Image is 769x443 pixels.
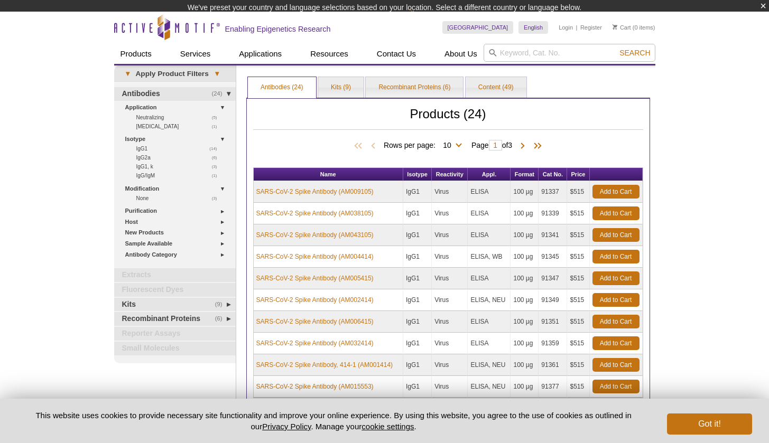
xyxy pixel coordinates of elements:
a: Modification [125,183,229,194]
td: Virus [432,289,468,311]
td: Virus [432,376,468,398]
td: $515 [567,203,589,224]
li: | [576,21,578,34]
a: English [518,21,548,34]
td: 100 µg [511,311,539,333]
td: 100 µg [511,376,539,398]
a: Antibody Category [125,249,229,260]
td: Virus [432,354,468,376]
td: $515 [567,224,589,246]
td: ELISA [468,311,511,333]
a: (6)IgG2a [136,153,223,162]
a: SARS-CoV-2 Spike Antibody (AM005415) [256,274,374,283]
a: Reporter Assays [114,327,236,341]
a: Small Molecules [114,342,236,355]
a: SARS-CoV-2 Spike Antibody (AM038105) [256,209,374,218]
a: Login [559,24,573,31]
a: Recombinant Proteins (6) [366,77,463,98]
a: Add to Cart [592,293,640,307]
a: Privacy Policy [262,422,311,431]
a: (14)IgG1 [136,144,223,153]
a: About Us [438,44,484,64]
td: 91341 [539,224,567,246]
a: SARS-CoV-2 Spike Antibody (AM043105) [256,230,374,240]
span: (24) [212,87,228,101]
td: IgG1 [403,311,432,333]
td: ELISA, NEU [468,289,511,311]
td: IgG1 [403,224,432,246]
span: Rows per page: [384,139,466,150]
span: ▾ [119,69,136,79]
span: Page of [466,140,517,150]
a: Register [580,24,602,31]
td: 91349 [539,289,567,311]
th: Reactivity [432,168,468,181]
td: $515 [567,311,589,333]
th: Format [511,168,539,181]
a: SARS-CoV-2 Spike Antibody (AM032414) [256,338,374,348]
a: Applications [233,44,288,64]
td: Virus [432,333,468,354]
a: Host [125,216,229,228]
a: Contact Us [370,44,422,64]
a: Add to Cart [592,315,640,328]
a: (1)IgG/IgM [136,171,223,180]
a: Sample Available [125,238,229,249]
td: 100 µg [511,333,539,354]
a: Add to Cart [592,380,640,393]
th: Appl. [468,168,511,181]
td: ELISA [468,203,511,224]
span: (9) [215,298,228,312]
h2: Enabling Epigenetics Research [225,24,331,34]
button: cookie settings [362,422,414,431]
td: Virus [432,203,468,224]
a: Add to Cart [592,206,640,220]
a: Products [114,44,158,64]
a: Extracts [114,268,236,282]
td: 100 µg [511,203,539,224]
td: 91361 [539,354,567,376]
td: ELISA [468,224,511,246]
span: Last Page [528,141,544,152]
a: Add to Cart [592,336,640,350]
td: $515 [567,376,589,398]
a: New Products [125,227,229,238]
span: Next Page [517,141,528,152]
a: (5)Neutralizing [136,113,223,122]
td: ELISA [468,333,511,354]
a: Antibodies (24) [248,77,316,98]
a: Add to Cart [592,228,640,242]
a: (9)Kits [114,298,236,312]
td: 100 µg [511,224,539,246]
td: ELISA, NEU [468,354,511,376]
span: 3 [508,141,512,149]
td: 100 µg [511,246,539,268]
span: ▾ [209,69,225,79]
a: (3)IgG1, k [136,162,223,171]
span: Search [619,49,650,57]
h2: Products (24) [253,109,643,130]
button: Got it! [667,413,752,435]
td: IgG1 [403,289,432,311]
a: SARS-CoV-2 Spike Antibody (AM004414) [256,252,374,261]
a: (6)Recombinant Proteins [114,312,236,326]
span: Previous Page [368,141,378,152]
a: Add to Cart [592,271,640,285]
a: Purification [125,205,229,216]
a: Add to Cart [592,185,640,199]
td: IgG1 [403,354,432,376]
th: Isotype [403,168,432,181]
td: Virus [432,181,468,203]
span: First Page [352,141,368,152]
img: Your Cart [613,24,617,30]
td: $515 [567,268,589,289]
td: $515 [567,354,589,376]
a: Services [174,44,217,64]
td: 91339 [539,203,567,224]
td: IgG1 [403,203,432,224]
a: Content (49) [466,77,526,98]
p: This website uses cookies to provide necessary site functionality and improve your online experie... [17,410,650,432]
span: (3) [212,194,223,203]
td: 91359 [539,333,567,354]
td: ELISA [468,268,511,289]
